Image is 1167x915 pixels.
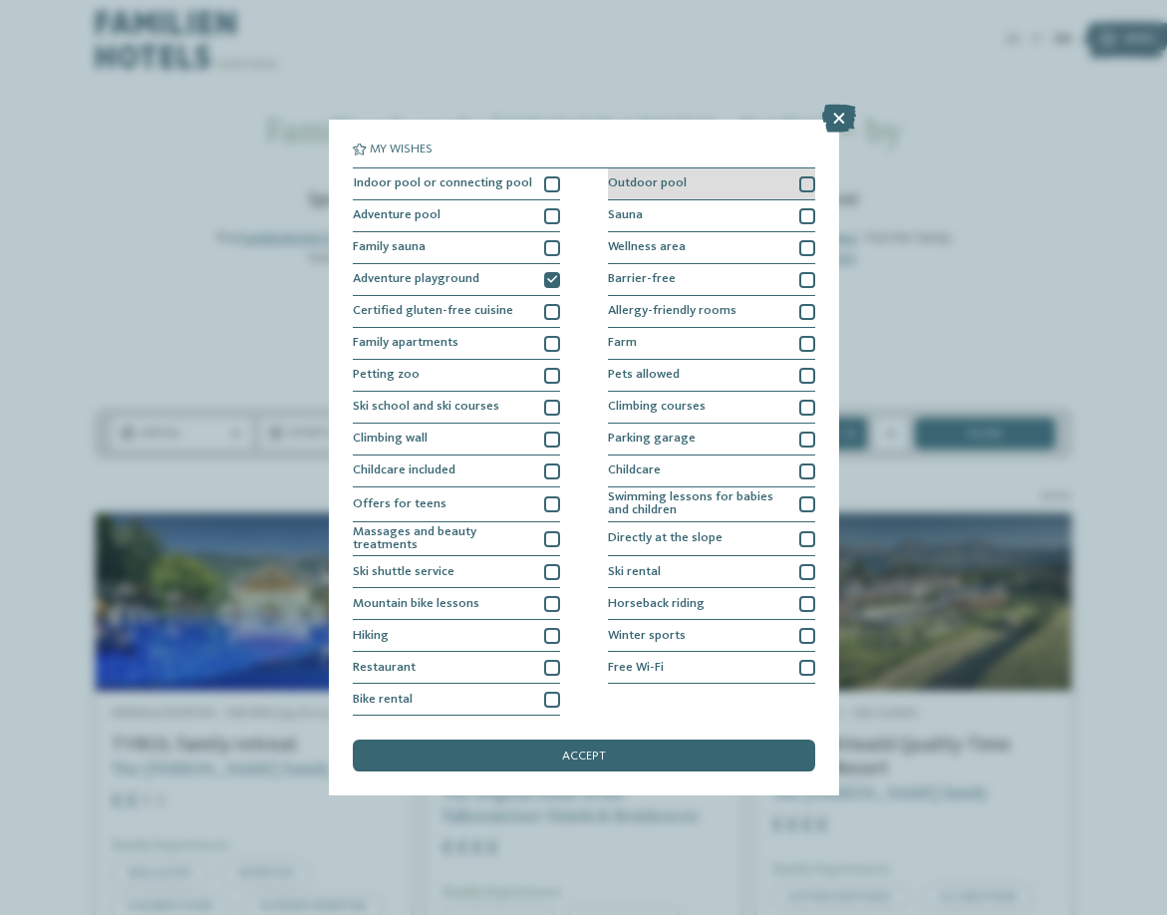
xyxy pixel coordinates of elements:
[562,751,606,763] span: accept
[353,369,420,382] span: Petting zoo
[608,369,680,382] span: Pets allowed
[353,241,426,254] span: Family sauna
[353,694,413,707] span: Bike rental
[353,177,532,190] span: Indoor pool or connecting pool
[353,630,389,643] span: Hiking
[608,177,687,190] span: Outdoor pool
[353,662,416,675] span: Restaurant
[608,337,637,350] span: Farm
[353,464,455,477] span: Childcare included
[608,598,705,611] span: Horseback riding
[370,144,433,156] span: My wishes
[608,491,787,517] span: Swimming lessons for babies and children
[608,566,661,579] span: Ski rental
[353,498,446,511] span: Offers for teens
[608,209,643,222] span: Sauna
[353,273,479,286] span: Adventure playground
[608,630,686,643] span: Winter sports
[353,433,428,446] span: Climbing wall
[608,662,664,675] span: Free Wi-Fi
[353,337,458,350] span: Family apartments
[608,305,736,318] span: Allergy-friendly rooms
[608,433,696,446] span: Parking garage
[353,305,513,318] span: Certified gluten-free cuisine
[608,401,706,414] span: Climbing courses
[608,532,723,545] span: Directly at the slope
[353,401,499,414] span: Ski school and ski courses
[353,598,479,611] span: Mountain bike lessons
[608,241,686,254] span: Wellness area
[353,566,454,579] span: Ski shuttle service
[608,464,661,477] span: Childcare
[608,273,676,286] span: Barrier-free
[353,526,532,552] span: Massages and beauty treatments
[353,209,440,222] span: Adventure pool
